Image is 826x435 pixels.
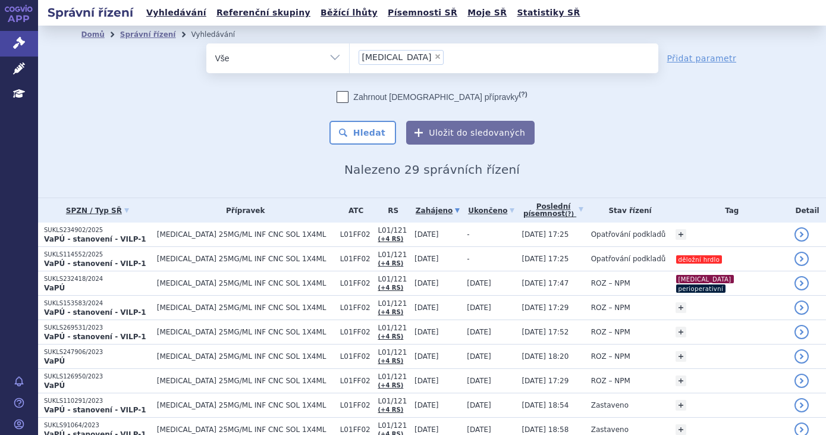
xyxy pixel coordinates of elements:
[44,275,151,283] p: SUKLS232418/2024
[157,230,334,239] span: [MEDICAL_DATA] 25MG/ML INF CNC SOL 1X4ML
[676,302,686,313] a: +
[44,235,146,243] strong: VaPÚ - stanovení - VILP-1
[513,5,583,21] a: Statistiky SŘ
[467,279,491,287] span: [DATE]
[329,121,397,145] button: Hledat
[591,328,630,336] span: ROZ – NPM
[434,53,441,60] span: ×
[44,421,151,430] p: SUKLS91064/2023
[406,121,535,145] button: Uložit do sledovaných
[676,375,686,386] a: +
[44,357,65,365] strong: VaPÚ
[676,275,734,283] i: [MEDICAL_DATA]
[467,401,491,409] span: [DATE]
[378,348,409,356] span: L01/121
[44,373,151,381] p: SUKLS126950/2023
[340,425,372,434] span: L01FF02
[378,373,409,381] span: L01/121
[191,26,250,43] li: Vyhledávání
[378,397,409,405] span: L01/121
[522,328,569,336] span: [DATE] 17:52
[676,424,686,435] a: +
[794,398,809,412] a: detail
[44,348,151,356] p: SUKLS247906/2023
[414,303,439,312] span: [DATE]
[522,377,569,385] span: [DATE] 17:29
[794,325,809,339] a: detail
[340,230,372,239] span: L01FF02
[794,252,809,266] a: detail
[340,401,372,409] span: L01FF02
[467,255,469,263] span: -
[522,352,569,361] span: [DATE] 18:20
[378,421,409,430] span: L01/121
[378,284,403,291] a: (+4 RS)
[591,401,629,409] span: Zastaveno
[676,327,686,337] a: +
[467,303,491,312] span: [DATE]
[384,5,461,21] a: Písemnosti SŘ
[340,255,372,263] span: L01FF02
[378,309,403,315] a: (+4 RS)
[789,198,826,223] th: Detail
[151,198,334,223] th: Přípravek
[676,351,686,362] a: +
[143,5,210,21] a: Vyhledávání
[157,303,334,312] span: [MEDICAL_DATA] 25MG/ML INF CNC SOL 1X4ML
[519,90,527,98] abbr: (?)
[157,352,334,361] span: [MEDICAL_DATA] 25MG/ML INF CNC SOL 1X4ML
[340,328,372,336] span: L01FF02
[44,324,151,332] p: SUKLS269531/2023
[44,406,146,414] strong: VaPÚ - stanovení - VILP-1
[38,4,143,21] h2: Správní řízení
[414,328,439,336] span: [DATE]
[344,162,520,177] span: Nalezeno 29 správních řízení
[44,333,146,341] strong: VaPÚ - stanovení - VILP-1
[213,5,314,21] a: Referenční skupiny
[378,226,409,234] span: L01/121
[522,303,569,312] span: [DATE] 17:29
[157,255,334,263] span: [MEDICAL_DATA] 25MG/ML INF CNC SOL 1X4ML
[585,198,670,223] th: Stav řízení
[464,5,510,21] a: Moje SŘ
[414,377,439,385] span: [DATE]
[522,230,569,239] span: [DATE] 17:25
[591,425,629,434] span: Zastaveno
[794,374,809,388] a: detail
[378,333,403,340] a: (+4 RS)
[372,198,409,223] th: RS
[667,52,737,64] a: Přidat parametr
[44,202,151,219] a: SPZN / Typ SŘ
[340,303,372,312] span: L01FF02
[44,259,146,268] strong: VaPÚ - stanovení - VILP-1
[591,352,630,361] span: ROZ – NPM
[591,255,666,263] span: Opatřování podkladů
[44,308,146,317] strong: VaPÚ - stanovení - VILP-1
[378,406,403,413] a: (+4 RS)
[522,401,569,409] span: [DATE] 18:54
[467,202,516,219] a: Ukončeno
[794,227,809,242] a: detail
[591,279,630,287] span: ROZ – NPM
[522,425,569,434] span: [DATE] 18:58
[794,276,809,290] a: detail
[565,211,574,218] abbr: (?)
[522,279,569,287] span: [DATE] 17:47
[591,377,630,385] span: ROZ – NPM
[44,299,151,308] p: SUKLS153583/2024
[378,236,403,242] a: (+4 RS)
[157,279,334,287] span: [MEDICAL_DATA] 25MG/ML INF CNC SOL 1X4ML
[157,328,334,336] span: [MEDICAL_DATA] 25MG/ML INF CNC SOL 1X4ML
[794,349,809,364] a: detail
[44,381,65,390] strong: VaPÚ
[157,401,334,409] span: [MEDICAL_DATA] 25MG/ML INF CNC SOL 1X4ML
[378,382,403,389] a: (+4 RS)
[378,251,409,259] span: L01/121
[378,260,403,267] a: (+4 RS)
[44,284,65,292] strong: VaPÚ
[81,30,105,39] a: Domů
[676,229,686,240] a: +
[414,279,439,287] span: [DATE]
[334,198,372,223] th: ATC
[522,255,569,263] span: [DATE] 17:25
